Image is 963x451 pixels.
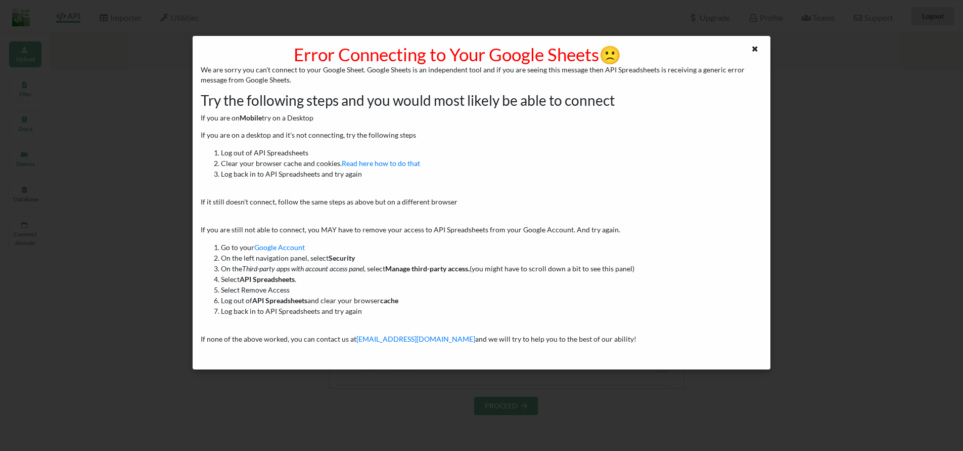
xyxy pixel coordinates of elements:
[221,295,762,306] li: Log out of and clear your browser
[201,334,762,344] p: If none of the above worked, you can contact us at and we will try to help you to the best of our...
[201,197,762,207] p: If it still doesn't connect, follow the same steps as above but on a different browser
[221,169,762,179] li: Log back in to API Spreadsheets and try again
[201,44,714,65] h1: Error Connecting to Your Google Sheets
[329,254,355,262] b: Security
[356,335,475,343] a: [EMAIL_ADDRESS][DOMAIN_NAME]
[221,147,762,158] li: Log out of API Spreadsheets
[599,44,621,65] span: sad-emoji
[201,92,762,109] h2: Try the following steps and you would most likely be able to connect
[221,274,762,284] li: Select .
[201,113,762,123] p: If you are on try on a Desktop
[252,296,307,305] b: API Spreadsheets
[201,225,762,235] p: If you are still not able to connect, you MAY have to remove your access to API Spreadsheets from...
[342,159,420,168] a: Read here how to do that
[221,306,762,316] li: Log back in to API Spreadsheets and try again
[221,253,762,263] li: On the left navigation panel, select
[240,113,262,122] b: Mobile
[242,264,364,273] i: Third-party apps with account access panel
[221,284,762,295] li: Select Remove Access
[221,242,762,253] li: Go to your
[385,264,470,273] b: Manage third-party access.
[240,275,295,283] b: API Spreadsheets
[201,65,762,85] p: We are sorry you can't connect to your Google Sheet. Google Sheets is an independent tool and if ...
[201,130,762,140] p: If you are on a desktop and it's not connecting, try the following steps
[380,296,398,305] b: cache
[221,158,762,169] li: Clear your browser cache and cookies.
[221,263,762,274] li: On the , select (you might have to scroll down a bit to see this panel)
[254,243,305,252] a: Google Account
